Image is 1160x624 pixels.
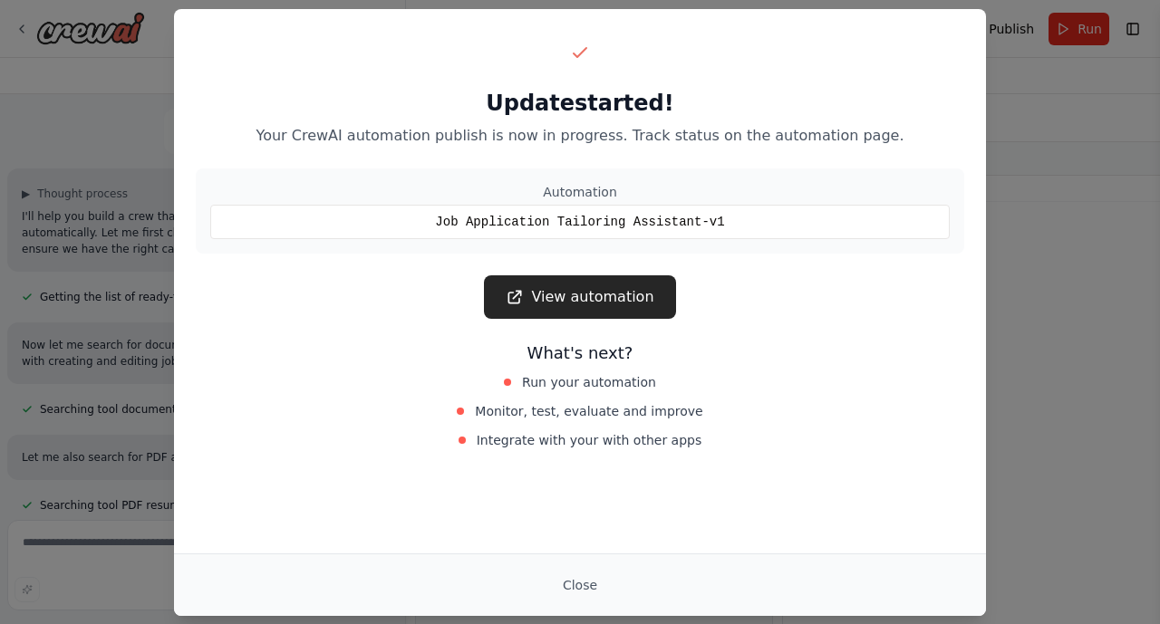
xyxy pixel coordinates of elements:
span: Monitor, test, evaluate and improve [475,402,702,420]
h2: Update started! [196,89,964,118]
button: Close [548,569,612,601]
p: Your CrewAI automation publish is now in progress. Track status on the automation page. [196,125,964,147]
a: View automation [484,275,675,319]
div: Automation [210,183,950,201]
h3: What's next? [196,341,964,366]
div: Job Application Tailoring Assistant-v1 [210,205,950,239]
span: Integrate with your with other apps [477,431,702,449]
span: Run your automation [522,373,656,391]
